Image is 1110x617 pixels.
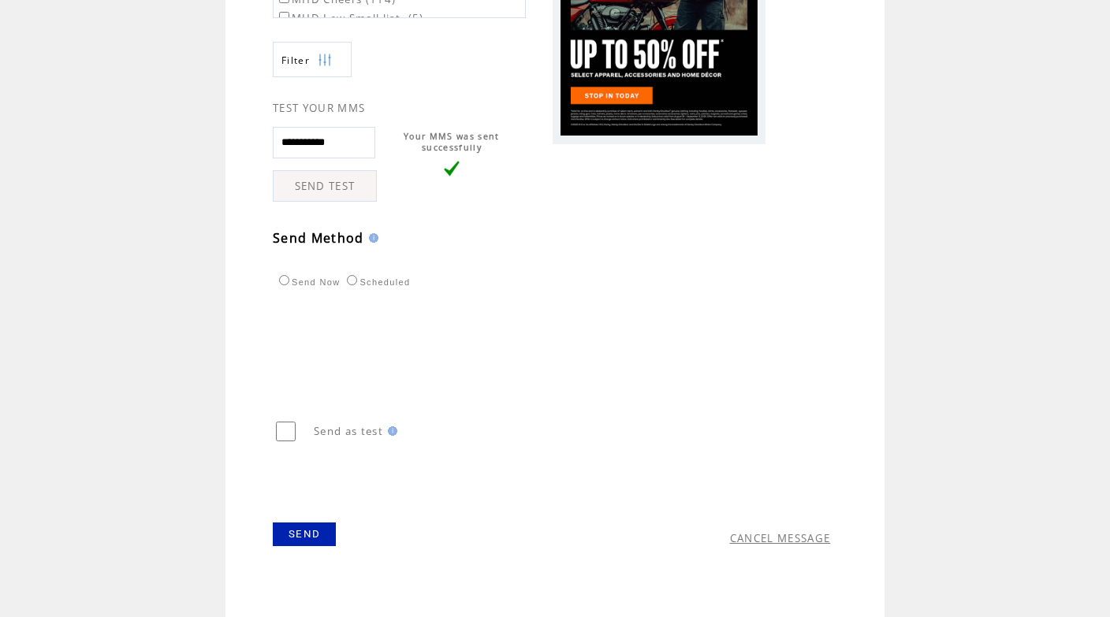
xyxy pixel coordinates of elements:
[383,426,397,436] img: help.gif
[273,42,352,77] a: Filter
[273,522,336,546] a: SEND
[318,43,332,78] img: filters.png
[273,101,365,115] span: TEST YOUR MMS
[273,229,364,247] span: Send Method
[279,275,289,285] input: Send Now
[404,131,500,153] span: Your MMS was sent successfully
[279,12,289,22] input: MHD Lew Small list. (5)
[730,531,831,545] a: CANCEL MESSAGE
[275,277,340,287] label: Send Now
[364,233,378,243] img: help.gif
[276,11,424,25] label: MHD Lew Small list. (5)
[314,424,383,438] span: Send as test
[281,54,310,67] span: Show filters
[444,161,460,177] img: vLarge.png
[343,277,410,287] label: Scheduled
[347,275,357,285] input: Scheduled
[273,170,377,202] a: SEND TEST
